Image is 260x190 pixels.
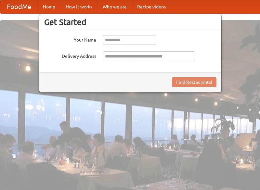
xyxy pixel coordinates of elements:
a: FoodMe [0,0,38,13]
h3: Get Started [44,17,216,27]
a: Who we are [97,0,132,13]
a: How it works [60,0,97,13]
button: Find Restaurants! [172,77,216,87]
label: Your Name [44,35,96,43]
a: Recipe videos [132,0,171,13]
label: Delivery Address [44,51,96,59]
a: Home [38,0,60,13]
